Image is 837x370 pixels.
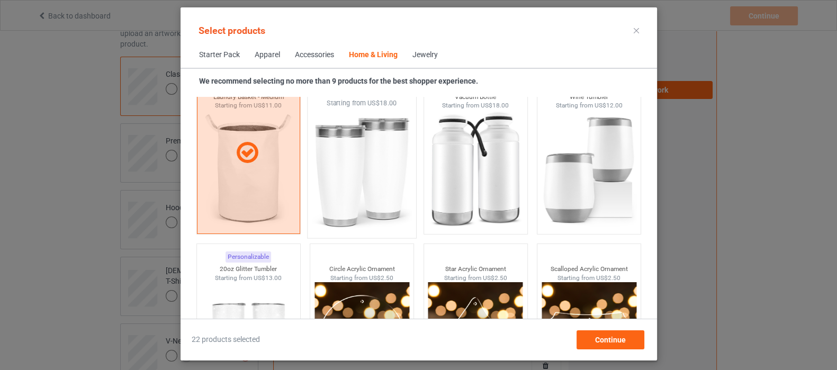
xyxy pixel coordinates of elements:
div: Starting from [424,101,527,110]
span: US$13.00 [254,274,282,282]
div: Starting from [308,98,416,107]
span: US$2.50 [369,274,393,282]
div: Starting from [196,274,300,283]
div: Home & Living [349,50,398,60]
div: Continue [576,330,644,349]
div: 20oz Glitter Tumbler [196,265,300,274]
span: US$2.50 [596,274,620,282]
span: US$12.00 [594,102,622,109]
div: Circle Acrylic Ornament [310,265,413,274]
span: Continue [595,336,625,344]
div: Vacuum Bottle [424,93,527,102]
span: 22 products selected [192,335,260,345]
span: US$18.00 [367,99,397,107]
div: Apparel [255,50,280,60]
div: Starting from [310,274,413,283]
span: Starter Pack [192,42,247,68]
div: Starting from [424,274,527,283]
div: Jewelry [412,50,438,60]
div: Accessories [295,50,334,60]
div: Starting from [537,101,641,110]
img: regular.jpg [542,110,636,229]
div: Starting from [537,274,641,283]
img: regular.jpg [312,108,411,232]
span: Select products [199,25,265,36]
span: US$2.50 [482,274,507,282]
strong: We recommend selecting no more than 9 products for the best shopper experience. [199,77,478,85]
div: Wine Tumbler [537,93,641,102]
span: US$18.00 [481,102,509,109]
div: Star Acrylic Ornament [424,265,527,274]
div: Scalloped Acrylic Ornament [537,265,641,274]
div: Personalizable [226,251,271,263]
img: regular.jpg [428,110,523,229]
